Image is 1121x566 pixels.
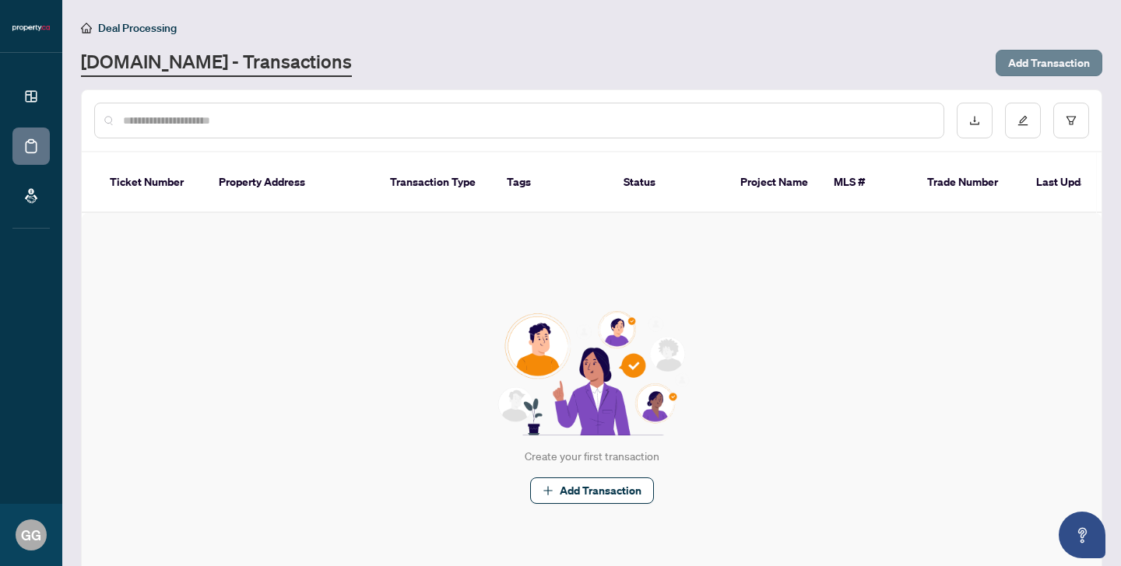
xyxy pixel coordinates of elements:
[821,152,915,213] th: MLS #
[969,115,980,126] span: download
[378,152,494,213] th: Transaction Type
[530,477,654,504] button: Add Transaction
[494,152,611,213] th: Tags
[491,311,692,435] img: Null State Icon
[97,152,206,213] th: Ticket Number
[12,23,50,33] img: logo
[728,152,821,213] th: Project Name
[81,23,92,33] span: home
[1059,512,1105,558] button: Open asap
[1017,115,1028,126] span: edit
[81,49,352,77] a: [DOMAIN_NAME] - Transactions
[206,152,378,213] th: Property Address
[996,50,1102,76] button: Add Transaction
[611,152,728,213] th: Status
[1066,115,1077,126] span: filter
[98,21,177,35] span: Deal Processing
[560,478,641,503] span: Add Transaction
[525,448,659,465] div: Create your first transaction
[1008,51,1090,75] span: Add Transaction
[957,103,993,138] button: download
[915,152,1024,213] th: Trade Number
[21,524,41,546] span: GG
[1005,103,1041,138] button: edit
[1053,103,1089,138] button: filter
[543,485,553,496] span: plus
